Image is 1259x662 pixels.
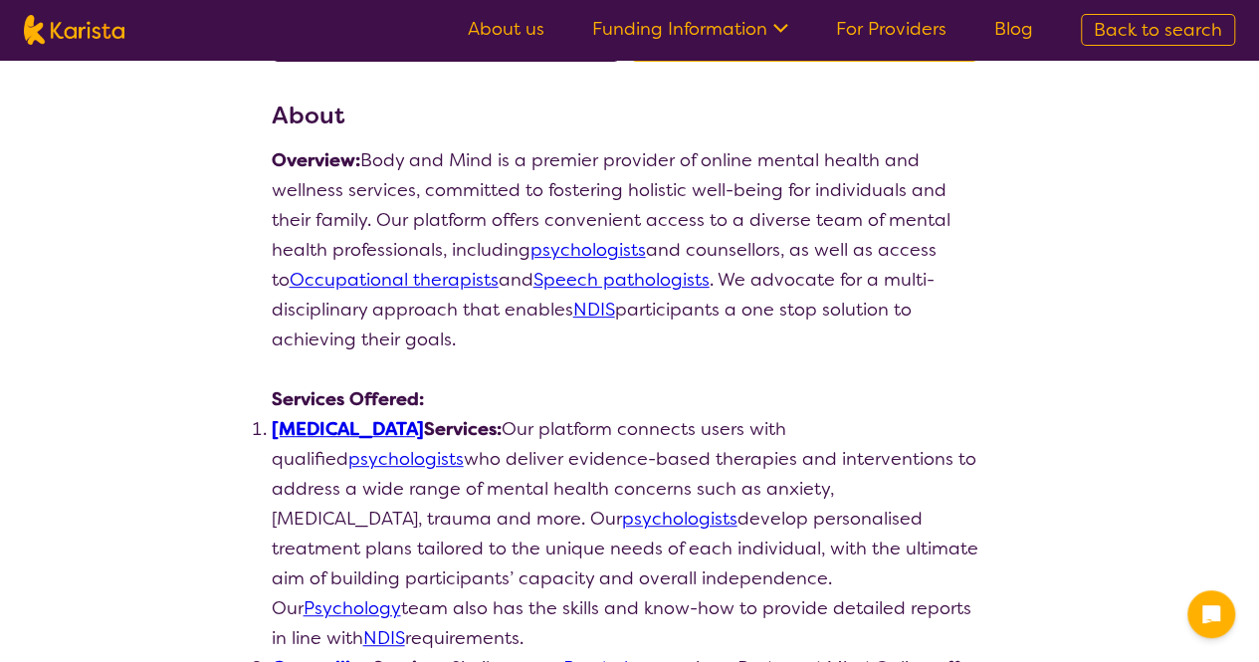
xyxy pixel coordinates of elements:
a: NDIS [363,626,405,650]
a: Back to search [1081,14,1235,46]
a: NDIS [573,298,615,322]
a: Psychology [304,596,401,620]
a: psychologists [530,238,646,262]
li: Our platform connects users with qualified who deliver evidence-based therapies and interventions... [272,414,988,653]
a: About us [468,17,544,41]
strong: Services: [272,417,502,441]
a: [MEDICAL_DATA] [272,417,424,441]
p: Body and Mind is a premier provider of online mental health and wellness services, committed to f... [272,145,988,354]
a: psychologists [348,447,464,471]
strong: Overview: [272,148,360,172]
a: Blog [994,17,1033,41]
img: Karista logo [24,15,124,45]
a: Funding Information [592,17,788,41]
strong: Services Offered: [272,387,424,411]
a: Speech pathologists [533,268,710,292]
a: Occupational therapists [290,268,499,292]
h3: About [272,98,988,133]
a: For Providers [836,17,946,41]
a: psychologists [622,507,737,531]
span: Back to search [1094,18,1222,42]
